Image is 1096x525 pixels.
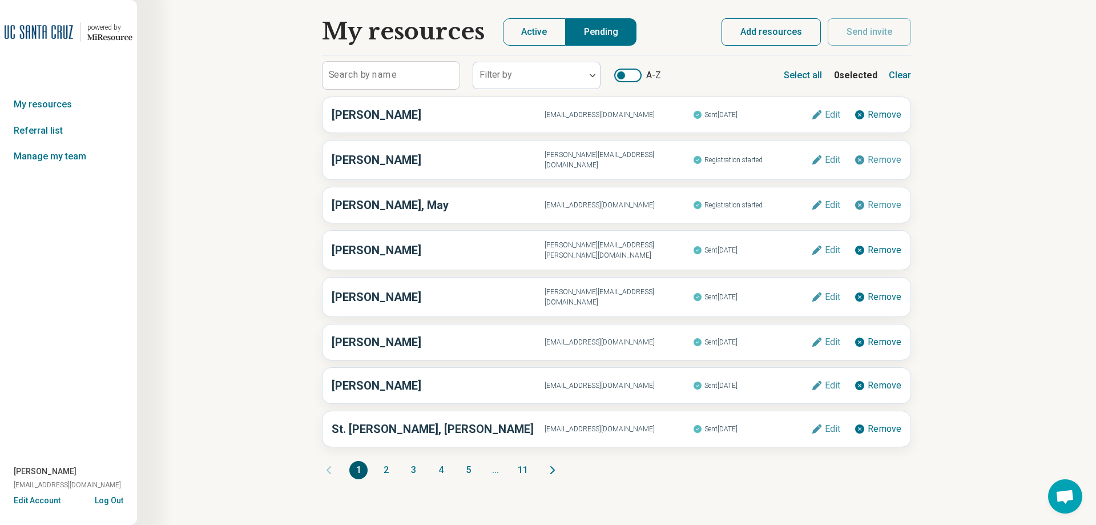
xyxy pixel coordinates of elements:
[322,461,336,479] button: Previous page
[854,199,901,211] button: Remove
[545,240,692,261] span: [PERSON_NAME][EMAIL_ADDRESS][PERSON_NAME][DOMAIN_NAME]
[322,18,485,46] h1: My resources
[614,69,661,82] label: A-Z
[404,461,422,479] button: 3
[349,461,368,479] button: 1
[825,155,840,165] span: Edit
[332,106,545,123] h3: [PERSON_NAME]
[811,336,840,348] button: Edit
[459,461,477,479] button: 5
[479,69,512,80] label: Filter by
[825,338,840,347] span: Edit
[828,18,911,46] button: Send invite
[95,495,123,504] button: Log Out
[377,461,395,479] button: 2
[868,246,901,255] span: Remove
[332,420,545,438] h3: St. [PERSON_NAME], [PERSON_NAME]
[834,69,877,82] b: 0 selected
[825,201,840,210] span: Edit
[14,495,61,507] button: Edit Account
[545,337,692,347] span: [EMAIL_ADDRESS][DOMAIN_NAME]
[14,466,76,478] span: [PERSON_NAME]
[825,110,840,119] span: Edit
[14,480,121,490] span: [EMAIL_ADDRESS][DOMAIN_NAME]
[5,18,73,46] img: University of California at Santa Cruz
[825,381,840,390] span: Edit
[87,22,132,33] div: powered by
[5,18,132,46] a: University of California at Santa Cruzpowered by
[854,380,901,391] button: Remove
[332,334,545,351] h3: [PERSON_NAME]
[693,335,811,350] span: Sent [DATE]
[486,461,505,479] span: ...
[503,18,566,46] button: Active
[722,18,821,46] button: Add resources
[811,199,840,211] button: Edit
[868,201,901,210] span: Remove
[693,153,811,167] span: Registration started
[825,292,840,302] span: Edit
[546,461,559,479] button: Next page
[545,110,692,120] span: [EMAIL_ADDRESS][DOMAIN_NAME]
[329,70,397,79] label: Search by name
[693,243,811,258] span: Sent [DATE]
[514,461,532,479] button: 11
[784,62,823,89] button: Select all
[566,18,637,46] button: Pending
[868,424,901,434] span: Remove
[693,198,811,213] span: Registration started
[889,62,912,89] button: Clear
[854,336,901,348] button: Remove
[868,292,901,302] span: Remove
[811,380,840,391] button: Edit
[332,288,545,306] h3: [PERSON_NAME]
[545,424,692,434] span: [EMAIL_ADDRESS][DOMAIN_NAME]
[693,290,811,304] span: Sent [DATE]
[332,242,545,259] h3: [PERSON_NAME]
[854,245,901,256] button: Remove
[868,338,901,347] span: Remove
[1048,479,1082,514] a: Open chat
[432,461,450,479] button: 4
[332,151,545,169] h3: [PERSON_NAME]
[868,155,901,165] span: Remove
[693,378,811,393] span: Sent [DATE]
[825,424,840,434] span: Edit
[332,377,545,394] h3: [PERSON_NAME]
[868,110,901,119] span: Remove
[811,154,840,166] button: Edit
[545,200,692,210] span: [EMAIL_ADDRESS][DOMAIN_NAME]
[693,107,811,122] span: Sent [DATE]
[693,422,811,436] span: Sent [DATE]
[545,150,692,170] span: [PERSON_NAME][EMAIL_ADDRESS][DOMAIN_NAME]
[854,423,901,435] button: Remove
[811,245,840,256] button: Edit
[868,381,901,390] span: Remove
[854,154,901,166] button: Remove
[811,423,840,435] button: Edit
[811,291,840,303] button: Edit
[545,287,692,307] span: [PERSON_NAME][EMAIL_ADDRESS][DOMAIN_NAME]
[825,246,840,255] span: Edit
[545,380,692,391] span: [EMAIL_ADDRESS][DOMAIN_NAME]
[854,291,901,303] button: Remove
[854,109,901,121] button: Remove
[332,197,545,214] h3: [PERSON_NAME], May
[811,109,840,121] button: Edit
